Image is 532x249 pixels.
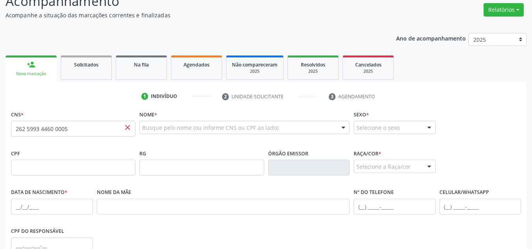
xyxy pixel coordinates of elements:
div: 2025 [348,68,388,74]
span: Busque pelo nome (ou informe CNS ou CPF ao lado) [142,124,278,132]
label: Celular/WhatsApp [439,186,489,199]
div: person_add [27,60,35,69]
div: 2025 [232,68,278,74]
label: Órgão emissor [268,148,308,160]
div: Nova marcação [11,71,51,77]
span: Cancelados [355,61,382,68]
input: (__) _____-_____ [354,199,436,214]
div: Indivíduo [151,93,177,100]
span: Na fila [134,61,149,68]
label: Data de nascimento [11,186,67,199]
div: 2025 [293,68,333,74]
button: Relatórios [484,3,524,17]
span: Solicitados [74,61,98,68]
span: Selecione a Raça/cor [356,162,411,171]
p: Acompanhe a situação das marcações correntes e finalizadas [6,11,370,19]
label: Raça/cor [354,148,381,160]
label: Nº do Telefone [354,186,394,199]
p: Ano de acompanhamento [396,33,466,43]
span: close [123,123,132,132]
label: CNS [11,109,24,121]
label: Nome da mãe [97,186,131,199]
span: Agendados [184,61,209,68]
label: CPF [11,148,20,160]
label: CPF do responsável [11,225,64,238]
span: Selecione o sexo [356,124,400,132]
label: Sexo [354,109,369,121]
span: Não compareceram [232,61,278,68]
input: (__) _____-_____ [439,199,521,214]
label: RG [139,148,146,160]
input: __/__/____ [11,199,93,214]
span: Resolvidos [301,61,325,68]
label: Nome [139,109,157,121]
div: 1 [141,93,148,100]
